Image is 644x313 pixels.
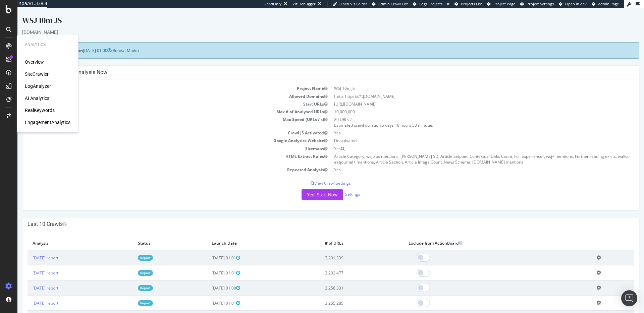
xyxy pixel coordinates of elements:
a: Settings [328,183,343,189]
div: Viz Debugger: [292,1,317,7]
td: Yes [313,158,616,166]
strong: Next Launch Scheduled for: [10,40,65,45]
td: 3,255,285 [303,288,386,303]
td: 3,258,331 [303,272,386,288]
button: Yes! Start Now [284,181,326,192]
td: Deactivated [313,129,616,136]
a: Open in dev [559,1,587,7]
td: WSJ 10m JS [313,76,616,84]
a: Project Page [487,1,515,7]
p: View Crawl Settings [10,172,616,178]
th: Exclude from ActionBoard [386,228,574,242]
td: 3,201,339 [303,242,386,257]
td: Start URLs [10,92,313,100]
a: [DATE] report [15,277,41,283]
span: Admin Crawl List [378,1,408,6]
h4: Configure your New Analysis Now! [10,61,616,68]
th: # of URLs [303,228,386,242]
th: Status [115,228,189,242]
div: ReadOnly: [264,1,282,7]
a: Admin Crawl List [372,1,408,7]
td: HTML Extract Rules [10,144,313,158]
td: Sitemaps [10,137,313,144]
span: Logs Projects List [419,1,449,6]
td: Repeated Analysis [10,158,313,166]
td: 20 URLs / s Estimated crawl duration: [313,108,616,121]
a: Report [120,247,136,253]
div: Open Intercom Messenger [621,290,637,306]
td: Allowed Domains [10,84,313,92]
td: 3,202,477 [303,257,386,272]
td: 10,000,000 [313,100,616,108]
td: [URL][DOMAIN_NAME] [313,92,616,100]
a: [DATE] report [15,247,41,253]
span: Projects List [461,1,482,6]
div: WSJ 10m JS [5,7,622,21]
a: Admin Page [592,1,619,7]
span: Admin Page [598,1,619,6]
td: Max Speed (URLs / s) [10,108,313,121]
td: Yes [313,137,616,144]
a: SiteCrawler [25,71,49,77]
td: Project Name [10,76,313,84]
a: Logs Projects List [413,1,449,7]
a: [DATE] report [15,262,41,268]
span: [DATE] 01:00 [65,40,94,45]
span: [DATE] 01:01 [194,247,223,253]
div: Analytics [25,42,70,48]
span: Open in dev [565,1,587,6]
div: (Repeat Mode) [5,34,622,51]
h4: Last 10 Crawls [10,213,616,220]
span: Open Viz Editor [339,1,367,6]
a: EngagementAnalytics [25,119,70,126]
th: Analysis [10,228,115,242]
span: [DATE] 01:01 [194,292,223,298]
a: Open Viz Editor [333,1,367,7]
a: AI Analytics [25,95,49,102]
a: Overview [25,59,44,65]
td: Crawl JS Activated [10,121,313,129]
td: Yes [313,121,616,129]
span: 5 days 18 hours 53 minutes [364,114,416,120]
a: [DATE] report [15,292,41,298]
a: Report [120,262,136,268]
span: Project Settings [527,1,554,6]
a: RealKeywords [25,107,55,114]
a: LogAnalyzer [25,83,51,89]
a: Report [120,277,136,283]
span: Project Page [493,1,515,6]
td: Article Category, wsjplus mentions, [PERSON_NAME] SD, Article Snippet, Contextual Links Count, Fu... [313,144,616,158]
td: Google Analytics Website [10,129,313,136]
a: Report [120,292,136,298]
td: (http|https)://*.[DOMAIN_NAME] [313,84,616,92]
a: Project Settings [520,1,554,7]
th: Launch Date [189,228,303,242]
span: [DATE] 01:00 [194,277,223,283]
a: Projects List [454,1,482,7]
span: [DATE] 01:01 [194,262,223,268]
div: [DOMAIN_NAME] [5,21,622,27]
td: Max # of Analysed URLs [10,100,313,108]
